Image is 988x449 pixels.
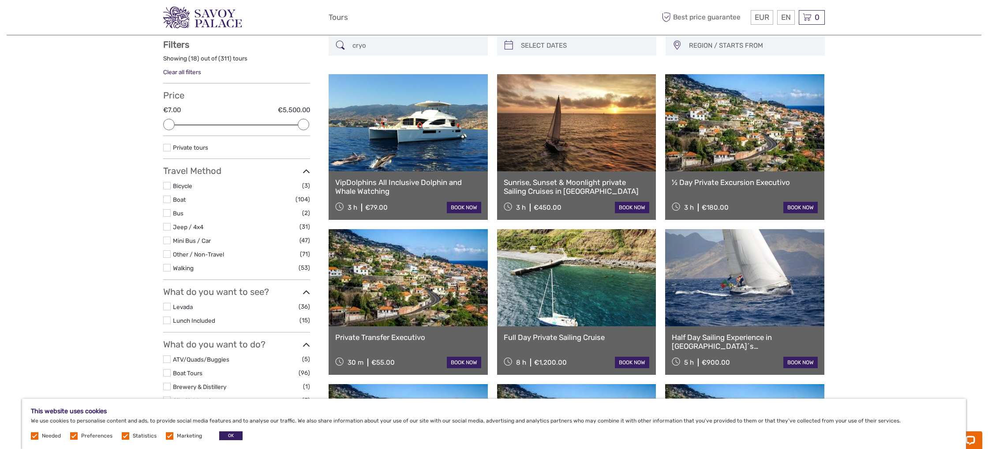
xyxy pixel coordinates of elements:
h3: Travel Method [163,166,310,176]
a: book now [783,202,818,213]
div: €900.00 [702,358,730,366]
span: (71) [300,249,310,259]
button: OK [219,431,243,440]
a: Clear all filters [163,68,201,75]
span: (96) [299,368,310,378]
label: 18 [191,54,197,63]
label: Preferences [81,432,112,440]
a: Boat [173,196,186,203]
label: Statistics [133,432,157,440]
span: (15) [299,315,310,325]
span: 8 h [516,358,526,366]
span: (53) [299,263,310,273]
span: (31) [299,222,310,232]
h5: This website uses cookies [31,407,957,415]
button: Open LiveChat chat widget [101,14,112,24]
h3: What do you want to do? [163,339,310,350]
span: 30 m [348,358,363,366]
input: SEARCH [349,38,483,53]
span: (1) [303,381,310,392]
div: €450.00 [534,204,561,211]
a: Lunch Included [173,317,215,324]
img: 3279-876b4492-ee62-4c61-8ef8-acb0a8f63b96_logo_small.png [163,7,242,28]
strong: Filters [163,39,189,50]
a: ½ Day Private Excursion Executivo [672,178,818,187]
span: (3) [302,395,310,405]
span: (2) [302,208,310,218]
h3: What do you want to see? [163,287,310,297]
a: Brewery & Distillery [173,383,226,390]
a: Private Transfer Executivo [335,333,481,342]
div: €55.00 [371,358,395,366]
label: Needed [42,432,61,440]
a: Mini Bus / Car [173,237,211,244]
div: EN [777,10,795,25]
div: €79.00 [365,204,388,211]
a: ATV/Quads/Buggies [173,356,229,363]
a: book now [447,357,481,368]
span: 3 h [516,204,526,211]
span: 3 h [348,204,357,211]
a: Other / Non-Travel [173,251,224,258]
input: SELECT DATES [517,38,652,53]
span: (3) [302,181,310,191]
a: City Sightseeing [173,397,217,404]
h3: Price [163,90,310,101]
label: €5,500.00 [278,106,310,115]
a: Half Day Sailing Experience in [GEOGRAPHIC_DATA]´s [GEOGRAPHIC_DATA] [672,333,818,351]
a: Sunrise, Sunset & Moonlight private Sailing Cruises in [GEOGRAPHIC_DATA] [504,178,650,196]
label: €7.00 [163,106,181,115]
a: Boat Tours [173,370,202,377]
a: book now [615,202,649,213]
a: book now [615,357,649,368]
label: Marketing [177,432,202,440]
a: Walking [173,264,194,272]
span: EUR [755,13,769,22]
a: Tours [329,11,348,24]
span: Best price guarantee [659,10,748,25]
span: (5) [302,354,310,364]
a: Bicycle [173,182,192,189]
a: Bus [173,210,183,217]
a: book now [783,357,818,368]
a: VipDolphins All Inclusive Dolphin and Whale Watching [335,178,481,196]
a: Full Day Private Sailing Cruise [504,333,650,342]
div: €180.00 [702,204,729,211]
a: Levada [173,303,193,310]
button: REGION / STARTS FROM [685,38,820,53]
a: Jeep / 4x4 [173,223,203,230]
div: Showing ( ) out of ( ) tours [163,54,310,68]
span: 5 h [684,358,694,366]
span: (104) [296,194,310,204]
span: (47) [299,235,310,245]
span: 0 [813,13,821,22]
a: Private tours [173,144,208,151]
a: book now [447,202,481,213]
div: We use cookies to personalise content and ads, to provide social media features and to analyse ou... [22,399,966,449]
div: €1,200.00 [534,358,567,366]
label: 311 [221,54,229,63]
p: Chat now [12,15,100,23]
span: (36) [299,302,310,312]
span: 3 h [684,204,694,211]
